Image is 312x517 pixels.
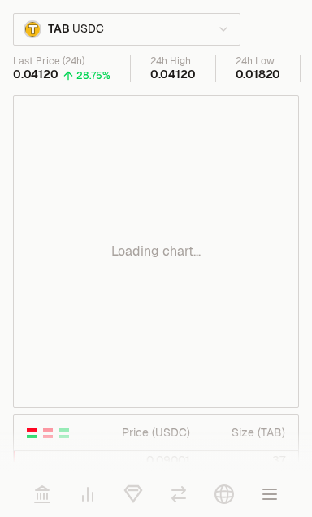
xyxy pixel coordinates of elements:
div: 470 [204,470,285,486]
div: Price ( USDC ) [110,424,191,440]
div: 0.01820 [236,68,281,82]
span: TAB [48,22,69,37]
div: Size ( TAB ) [204,424,285,440]
button: Show Buy and Sell Orders [25,427,38,440]
p: Loading chart... [111,242,201,261]
div: 37 [204,452,285,468]
div: 0.04120 [13,68,58,82]
img: TAB Logo [25,22,40,37]
div: 24h High [150,55,196,68]
div: 0.04120 [150,68,196,82]
button: Show Buy Orders Only [58,427,71,440]
div: 24h Low [236,55,281,68]
div: 28.75% [76,69,110,82]
span: USDC [72,22,103,37]
div: Last Price (24h) [13,55,110,68]
div: 0.08000 [110,470,191,486]
button: Show Sell Orders Only [41,427,54,440]
div: 0.09001 [110,452,191,468]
